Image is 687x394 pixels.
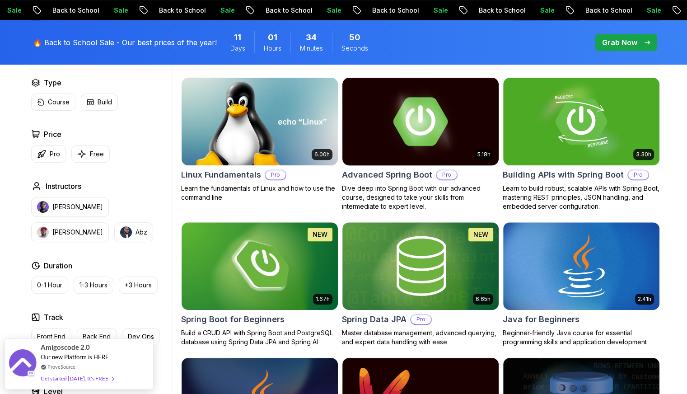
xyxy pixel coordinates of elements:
[628,170,648,179] p: Pro
[81,94,118,111] button: Build
[90,150,104,159] p: Free
[91,6,120,15] p: Sale
[342,77,499,211] a: Advanced Spring Boot card5.18hAdvanced Spring BootProDive deep into Spring Boot with our advanced...
[114,222,153,242] button: instructor imgAbz
[136,6,198,15] p: Back to School
[125,281,152,290] p: +3 Hours
[30,6,91,15] p: Back to School
[314,151,330,158] p: 6.00h
[48,98,70,107] p: Course
[31,145,66,163] button: Pro
[503,222,660,347] a: Java for Beginners card2.41hJava for BeginnersBeginner-friendly Java course for essential program...
[33,37,217,48] p: 🔥 Back to School Sale - Our best prices of the year!
[37,201,49,213] img: instructor img
[44,260,72,271] h2: Duration
[37,226,49,238] img: instructor img
[243,6,304,15] p: Back to School
[503,184,660,211] p: Learn to build robust, scalable APIs with Spring Boot, mastering REST principles, JSON handling, ...
[503,313,580,326] h2: Java for Beginners
[638,295,651,303] p: 2.41h
[477,151,491,158] p: 5.18h
[518,6,547,15] p: Sale
[31,94,75,111] button: Course
[136,228,147,237] p: Abz
[266,170,285,179] p: Pro
[636,151,651,158] p: 3.30h
[503,78,659,165] img: Building APIs with Spring Boot card
[41,342,90,352] span: Amigoscode 2.0
[50,150,60,159] p: Pro
[182,78,338,165] img: Linux Fundamentals card
[31,197,109,217] button: instructor img[PERSON_NAME]
[74,277,113,294] button: 1-3 Hours
[44,77,61,88] h2: Type
[268,31,277,44] span: 1 Hours
[71,145,110,163] button: Free
[300,44,323,53] span: Minutes
[119,277,158,294] button: +3 Hours
[456,6,518,15] p: Back to School
[602,37,637,48] p: Grab Now
[503,169,624,181] h2: Building APIs with Spring Boot
[198,6,227,15] p: Sale
[230,44,245,53] span: Days
[304,6,333,15] p: Sale
[503,328,660,347] p: Beginner-friendly Java course for essential programming skills and application development
[306,31,317,44] span: 34 Minutes
[41,353,109,361] span: Our new Platform is HERE
[473,230,488,239] p: NEW
[37,281,62,290] p: 0-1 Hour
[342,313,407,326] h2: Spring Data JPA
[31,328,71,345] button: Front End
[47,363,75,371] a: ProveSource
[503,77,660,211] a: Building APIs with Spring Boot card3.30hBuilding APIs with Spring BootProLearn to build robust, s...
[41,373,114,384] div: Get started [DATE]. It's FREE
[411,315,431,324] p: Pro
[31,277,68,294] button: 0-1 Hour
[313,230,327,239] p: NEW
[44,312,63,323] h2: Track
[181,77,338,202] a: Linux Fundamentals card6.00hLinux FundamentalsProLearn the fundamentals of Linux and how to use t...
[234,31,241,44] span: 11 Days
[624,6,653,15] p: Sale
[342,169,432,181] h2: Advanced Spring Boot
[83,332,111,341] p: Back End
[31,222,109,242] button: instructor img[PERSON_NAME]
[44,129,61,140] h2: Price
[122,328,160,345] button: Dev Ops
[349,31,360,44] span: 50 Seconds
[128,332,154,341] p: Dev Ops
[411,6,440,15] p: Sale
[503,222,659,310] img: Java for Beginners card
[77,328,117,345] button: Back End
[342,222,499,310] img: Spring Data JPA card
[341,44,368,53] span: Seconds
[316,295,330,303] p: 1.67h
[52,202,103,211] p: [PERSON_NAME]
[350,6,411,15] p: Back to School
[181,169,261,181] h2: Linux Fundamentals
[563,6,624,15] p: Back to School
[437,170,457,179] p: Pro
[79,281,107,290] p: 1-3 Hours
[342,222,499,347] a: Spring Data JPA card6.65hNEWSpring Data JPAProMaster database management, advanced querying, and ...
[476,295,491,303] p: 6.65h
[120,226,132,238] img: instructor img
[342,328,499,347] p: Master database management, advanced querying, and expert data handling with ease
[98,98,112,107] p: Build
[182,222,338,310] img: Spring Boot for Beginners card
[264,44,281,53] span: Hours
[37,332,65,341] p: Front End
[181,184,338,202] p: Learn the fundamentals of Linux and how to use the command line
[52,228,103,237] p: [PERSON_NAME]
[181,328,338,347] p: Build a CRUD API with Spring Boot and PostgreSQL database using Spring Data JPA and Spring AI
[181,313,285,326] h2: Spring Boot for Beginners
[46,181,81,192] h2: Instructors
[9,349,36,379] img: provesource social proof notification image
[338,75,502,167] img: Advanced Spring Boot card
[342,184,499,211] p: Dive deep into Spring Boot with our advanced course, designed to take your skills from intermedia...
[181,222,338,347] a: Spring Boot for Beginners card1.67hNEWSpring Boot for BeginnersBuild a CRUD API with Spring Boot ...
